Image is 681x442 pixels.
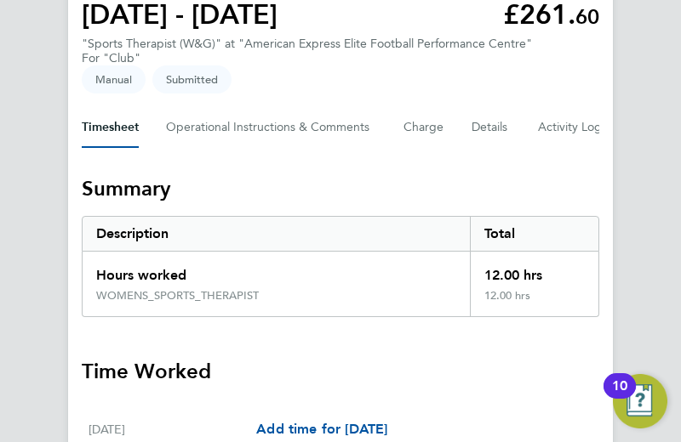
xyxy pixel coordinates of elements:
button: Activity Logs [538,107,609,148]
button: Details [472,107,511,148]
div: Summary [82,216,599,317]
a: Add time for [DATE] [256,419,387,439]
div: [DATE] [89,419,256,439]
div: WOMENS_SPORTS_THERAPIST [96,289,259,303]
div: For "Club" [82,51,532,65]
button: Timesheet [82,107,139,148]
div: Hours worked [83,252,470,289]
h3: Summary [82,175,599,202]
div: 10 [612,386,627,408]
div: Description [83,217,470,251]
div: "Sports Therapist (W&G)" at "American Express Elite Football Performance Centre" [82,37,532,65]
button: Operational Instructions & Comments [166,107,376,148]
h3: Time Worked [82,358,599,385]
span: Add time for [DATE] [256,421,387,437]
span: This timesheet is Submitted. [152,65,232,93]
div: 12.00 hrs [470,289,599,316]
button: Open Resource Center, 10 new notifications [613,374,667,428]
span: 60 [575,4,599,29]
div: 12.00 hrs [470,252,599,289]
div: Total [470,217,599,251]
span: This timesheet was manually created. [82,65,146,93]
button: Charge [403,107,444,148]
